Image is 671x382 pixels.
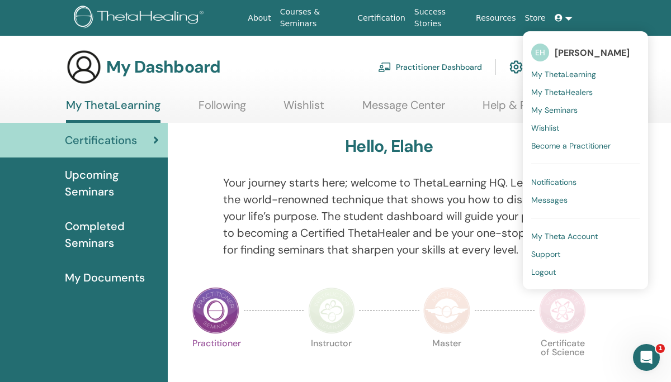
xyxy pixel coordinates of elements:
[531,119,640,137] a: Wishlist
[531,105,578,115] span: My Seminars
[353,8,409,28] a: Certification
[656,344,665,353] span: 1
[531,267,556,277] span: Logout
[483,98,573,120] a: Help & Resources
[509,58,523,77] img: cog.svg
[283,98,324,120] a: Wishlist
[65,269,145,286] span: My Documents
[531,65,640,83] a: My ThetaLearning
[531,123,559,133] span: Wishlist
[531,227,640,245] a: My Theta Account
[223,174,556,258] p: Your journey starts here; welcome to ThetaLearning HQ. Learn the world-renowned technique that sh...
[531,249,560,259] span: Support
[423,287,470,334] img: Master
[66,98,160,123] a: My ThetaLearning
[378,55,482,79] a: Practitioner Dashboard
[276,2,353,34] a: Courses & Seminars
[531,87,593,97] span: My ThetaHealers
[308,287,355,334] img: Instructor
[106,57,220,77] h3: My Dashboard
[65,166,159,200] span: Upcoming Seminars
[531,173,640,191] a: Notifications
[531,191,640,209] a: Messages
[509,55,571,79] a: My Account
[65,132,137,149] span: Certifications
[531,245,640,263] a: Support
[345,136,433,156] h3: Hello, Elahe
[74,6,207,31] img: logo.png
[521,8,550,28] a: Store
[66,49,102,85] img: generic-user-icon.jpg
[531,195,568,205] span: Messages
[531,177,577,187] span: Notifications
[199,98,246,120] a: Following
[378,62,391,72] img: chalkboard-teacher.svg
[192,287,239,334] img: Practitioner
[471,8,521,28] a: Resources
[531,263,640,281] a: Logout
[531,137,640,155] a: Become a Practitioner
[539,287,586,334] img: Certificate of Science
[531,231,598,241] span: My Theta Account
[555,47,630,59] span: [PERSON_NAME]
[531,44,549,61] span: EH
[410,2,471,34] a: Success Stories
[531,69,596,79] span: My ThetaLearning
[362,98,445,120] a: Message Center
[65,218,159,251] span: Completed Seminars
[531,40,640,65] a: EH[PERSON_NAME]
[531,101,640,119] a: My Seminars
[531,83,640,101] a: My ThetaHealers
[633,344,660,371] iframe: Intercom live chat
[531,141,611,151] span: Become a Practitioner
[243,8,275,28] a: About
